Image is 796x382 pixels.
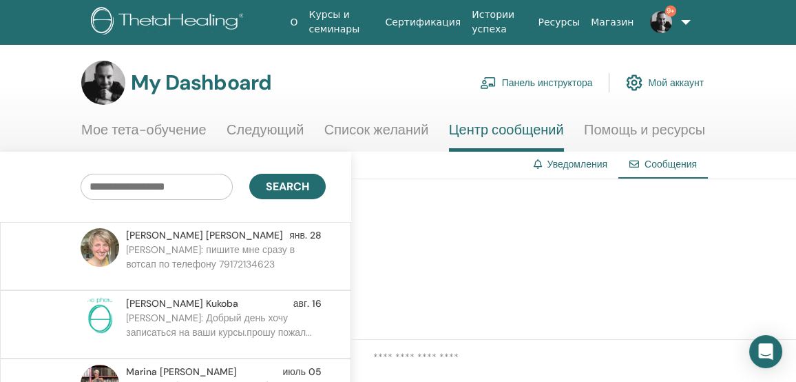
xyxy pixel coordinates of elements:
[126,243,326,284] p: [PERSON_NAME]: пишите мне сразу в вотсап по телефону 79172134623
[81,121,207,148] a: Мое тета-обучение
[466,2,532,42] a: Истории успеха
[304,2,380,42] a: Курсы и семинары
[626,68,704,98] a: Мой аккаунт
[126,228,283,243] span: [PERSON_NAME] [PERSON_NAME]
[126,365,237,379] span: Marina [PERSON_NAME]
[547,158,607,170] a: Уведомления
[324,121,429,148] a: Список желаний
[584,121,705,148] a: Помощь и ресурсы
[380,10,467,35] a: Сертификация
[650,11,672,33] img: default.jpg
[480,68,593,98] a: Панель инструктора
[249,174,326,199] button: Search
[626,71,642,94] img: cog.svg
[293,296,322,311] span: авг. 16
[645,158,697,170] span: Сообщения
[266,179,309,194] span: Search
[585,10,639,35] a: Магазин
[449,121,564,152] a: Центр сообщений
[81,61,125,105] img: default.jpg
[81,228,119,267] img: default.jpg
[91,7,249,38] img: logo.png
[532,10,585,35] a: Ресурсы
[283,365,322,379] span: июль 05
[126,311,326,352] p: [PERSON_NAME]: Добрый день хочу записаться на ваши курсы.прошу пожал...
[749,335,782,368] div: Open Intercom Messenger
[227,121,304,148] a: Следующий
[131,70,271,95] h3: My Dashboard
[81,296,119,335] img: no-photo.png
[480,77,496,89] img: chalkboard-teacher.svg
[126,296,238,311] span: [PERSON_NAME] Kukoba
[289,228,322,243] span: янв. 28
[665,6,676,17] span: 9+
[284,10,303,35] a: О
